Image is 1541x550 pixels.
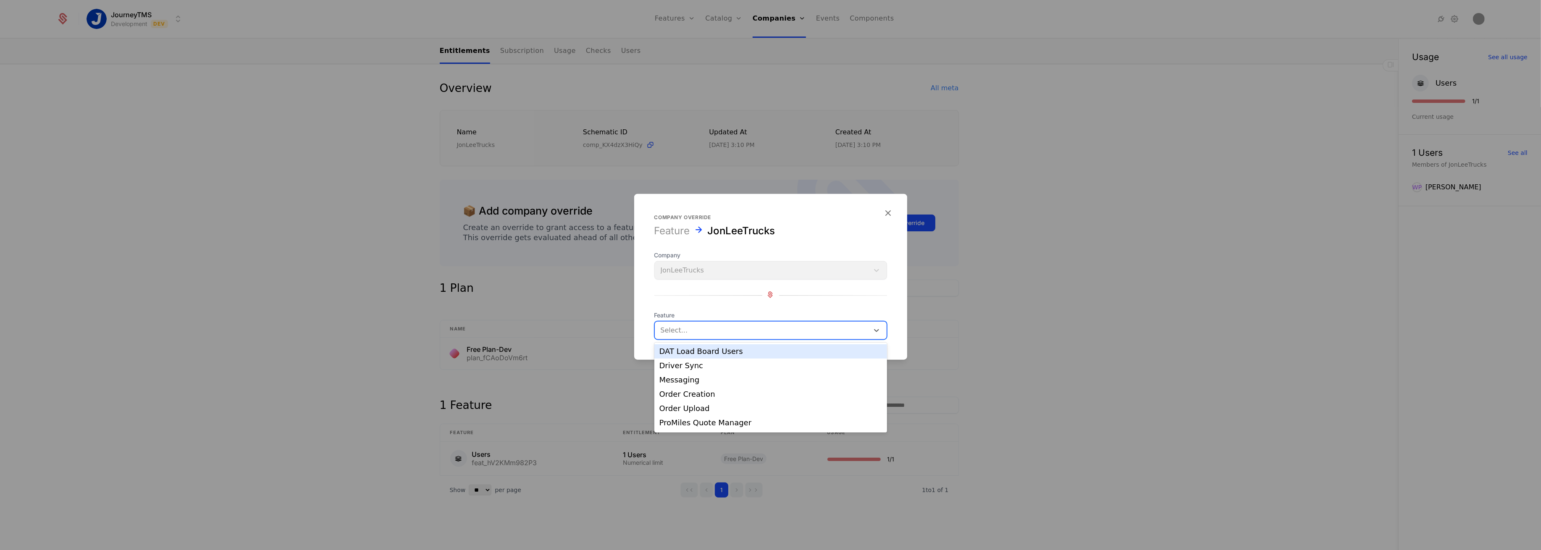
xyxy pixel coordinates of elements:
[659,390,882,398] div: Order Creation
[659,405,882,412] div: Order Upload
[708,224,775,238] div: JonLeeTrucks
[654,251,887,259] span: Company
[659,419,882,427] div: ProMiles Quote Manager
[659,348,882,355] div: DAT Load Board Users
[654,224,690,238] div: Feature
[654,311,887,320] span: Feature
[659,376,882,384] div: Messaging
[659,362,882,369] div: Driver Sync
[654,214,887,221] div: Company override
